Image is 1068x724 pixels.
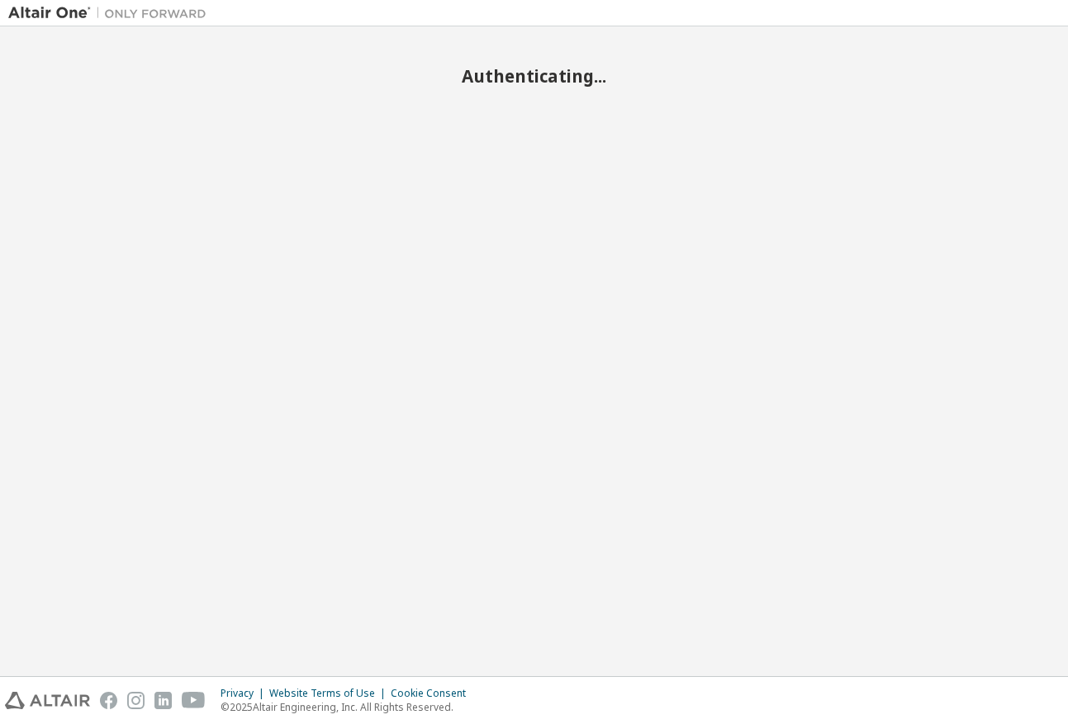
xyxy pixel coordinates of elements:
[391,687,476,700] div: Cookie Consent
[127,692,145,709] img: instagram.svg
[8,65,1060,87] h2: Authenticating...
[154,692,172,709] img: linkedin.svg
[5,692,90,709] img: altair_logo.svg
[269,687,391,700] div: Website Terms of Use
[8,5,215,21] img: Altair One
[221,700,476,714] p: © 2025 Altair Engineering, Inc. All Rights Reserved.
[221,687,269,700] div: Privacy
[100,692,117,709] img: facebook.svg
[182,692,206,709] img: youtube.svg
